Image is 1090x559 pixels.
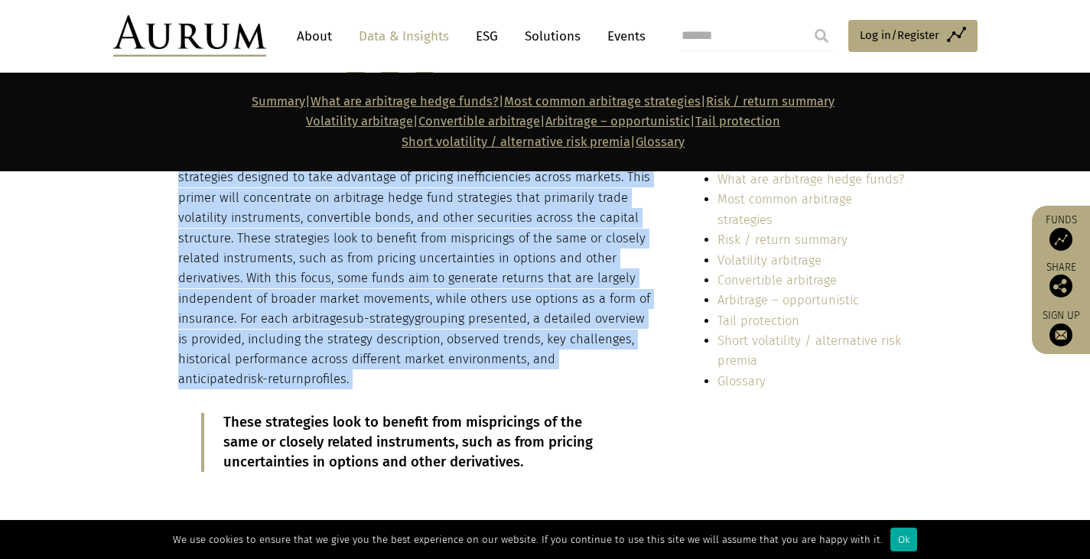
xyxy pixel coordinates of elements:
a: Solutions [517,22,588,50]
a: Most common arbitrage strategies [717,192,852,226]
a: Volatility arbitrage [306,114,413,128]
img: Access Funds [1049,228,1072,251]
a: Most common arbitrage strategies [504,94,701,109]
div: Ok [890,528,917,551]
a: Tail protection [717,314,799,328]
a: Short volatility / alternative risk premia [717,333,901,368]
a: ESG [468,22,506,50]
a: Convertible arbitrage [717,273,837,288]
span: Log in/Register [860,26,939,44]
a: Funds [1040,213,1082,251]
a: Convertible arbitrage [418,114,540,128]
span: sub-strategy [343,311,415,326]
span: | [402,135,685,149]
a: Arbitrage – opportunistic [545,114,690,128]
a: Summary [252,94,305,109]
a: Arbitrage – opportunistic [717,293,859,307]
a: Sign up [1040,309,1082,346]
img: Aurum [113,15,266,57]
a: About [289,22,340,50]
a: Tail protection [695,114,780,128]
a: Glossary [636,135,685,149]
a: Risk / return summary [706,94,835,109]
a: Glossary [717,374,766,388]
a: Risk / return summary [717,232,848,247]
a: Log in/Register [848,20,978,52]
img: Share this post [1049,275,1072,297]
a: What are arbitrage hedge funds? [717,172,904,187]
strong: | | | [306,114,695,128]
a: What are arbitrage hedge funds? [311,94,499,109]
p: These strategies look to benefit from mispricings of the same or closely related instruments, suc... [223,413,612,473]
p: Arbitrage is a widely used term in finance that encompasses a broad range of strategies designed ... [178,148,654,390]
span: risk-return [243,372,304,386]
a: Events [600,22,646,50]
input: Submit [806,21,837,51]
strong: | | | [252,94,706,109]
a: Volatility arbitrage [717,253,822,268]
a: Short volatility / alternative risk premia [402,135,630,149]
img: Sign up to our newsletter [1049,323,1072,346]
a: Data & Insights [351,22,457,50]
div: Share [1040,262,1082,297]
